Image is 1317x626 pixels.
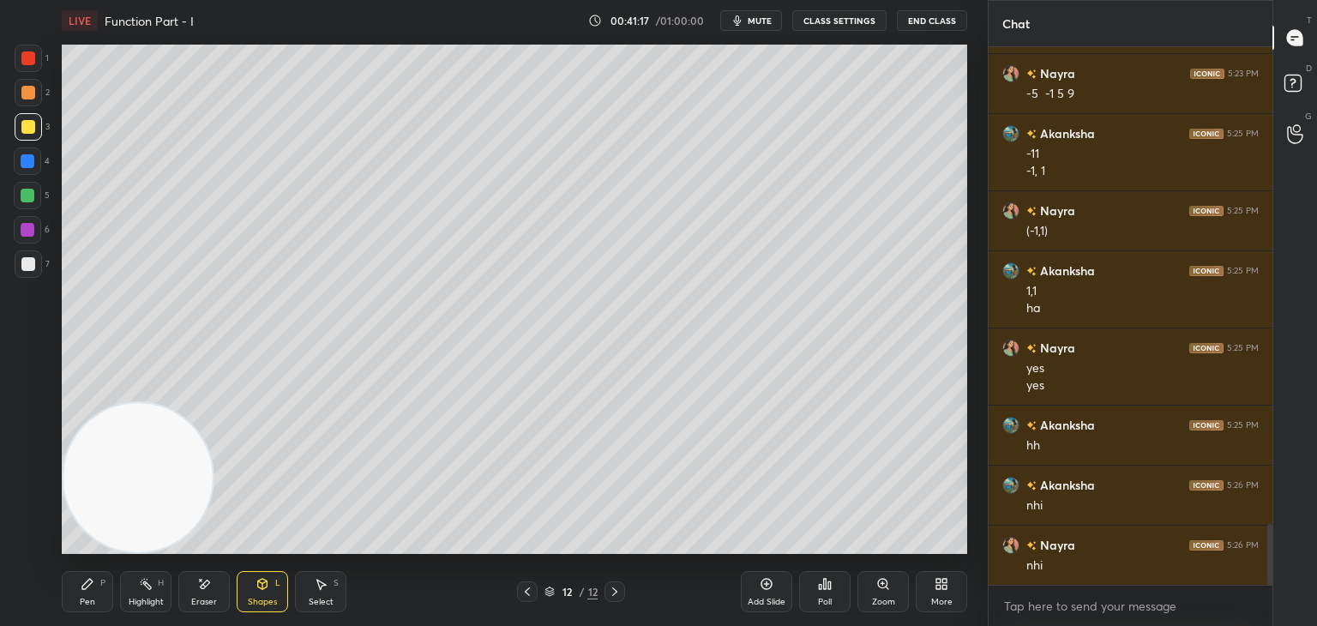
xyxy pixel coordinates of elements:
div: 12 [587,584,598,599]
div: 4 [14,147,50,175]
div: -1, 1 [1026,163,1259,180]
p: G [1305,110,1312,123]
img: 75525286b9fc476e9811fc1bbed32f4b.jpg [1002,477,1019,494]
div: 5:25 PM [1227,420,1259,430]
img: 75525286b9fc476e9811fc1bbed32f4b.jpg [1002,125,1019,142]
div: (-1,1) [1026,223,1259,240]
img: no-rating-badge.077c3623.svg [1026,421,1037,430]
img: iconic-dark.1390631f.png [1189,129,1224,139]
div: Add Slide [748,598,785,606]
img: iconic-dark.1390631f.png [1189,420,1224,430]
div: 1,1 [1026,283,1259,300]
h6: Nayra [1037,64,1075,82]
div: Pen [80,598,95,606]
div: yes [1026,360,1259,377]
button: mute [720,10,782,31]
span: mute [748,15,772,27]
div: -11 [1026,146,1259,163]
h6: Akanksha [1037,262,1095,280]
div: grid [989,47,1272,586]
div: / [579,587,584,597]
img: no-rating-badge.077c3623.svg [1026,481,1037,491]
div: 6 [14,216,50,244]
div: 1 [15,45,49,72]
div: 5:23 PM [1228,69,1259,79]
div: Select [309,598,334,606]
img: no-rating-badge.077c3623.svg [1026,267,1037,276]
h6: Nayra [1037,536,1075,554]
div: Highlight [129,598,164,606]
img: cefa96f7132d417eb9eff3bb7cad89c9.jpg [1002,537,1019,554]
div: 5:25 PM [1227,129,1259,139]
div: nhi [1026,557,1259,575]
button: CLASS SETTINGS [792,10,887,31]
img: iconic-dark.1390631f.png [1189,480,1224,491]
div: 3 [15,113,50,141]
div: Poll [818,598,832,606]
div: 5:26 PM [1227,480,1259,491]
div: -5 -1 5 9 [1026,86,1259,103]
div: 5 [14,182,50,209]
h6: Nayra [1037,202,1075,220]
div: nhi [1026,497,1259,515]
h6: Akanksha [1037,476,1095,494]
div: 5:25 PM [1227,206,1259,216]
div: 2 [15,79,50,106]
p: Chat [989,1,1043,46]
div: 12 [558,587,575,597]
img: no-rating-badge.077c3623.svg [1026,344,1037,353]
div: 5:25 PM [1227,266,1259,276]
img: cefa96f7132d417eb9eff3bb7cad89c9.jpg [1002,65,1019,82]
div: H [158,579,164,587]
img: 75525286b9fc476e9811fc1bbed32f4b.jpg [1002,262,1019,280]
div: ha [1026,300,1259,317]
div: hh [1026,437,1259,454]
div: Shapes [248,598,277,606]
div: Eraser [191,598,217,606]
img: iconic-dark.1390631f.png [1190,69,1224,79]
img: iconic-dark.1390631f.png [1189,540,1224,551]
img: cefa96f7132d417eb9eff3bb7cad89c9.jpg [1002,202,1019,220]
img: no-rating-badge.077c3623.svg [1026,69,1037,79]
p: T [1307,14,1312,27]
div: More [931,598,953,606]
img: no-rating-badge.077c3623.svg [1026,207,1037,216]
button: End Class [897,10,967,31]
div: P [100,579,105,587]
h4: Function Part - I [105,13,194,29]
img: cefa96f7132d417eb9eff3bb7cad89c9.jpg [1002,340,1019,357]
img: no-rating-badge.077c3623.svg [1026,129,1037,139]
p: D [1306,62,1312,75]
img: iconic-dark.1390631f.png [1189,343,1224,353]
img: iconic-dark.1390631f.png [1189,206,1224,216]
div: yes [1026,377,1259,394]
div: L [275,579,280,587]
img: no-rating-badge.077c3623.svg [1026,541,1037,551]
h6: Nayra [1037,339,1075,357]
div: Zoom [872,598,895,606]
img: 75525286b9fc476e9811fc1bbed32f4b.jpg [1002,417,1019,434]
h6: Akanksha [1037,416,1095,434]
img: iconic-dark.1390631f.png [1189,266,1224,276]
div: S [334,579,339,587]
div: LIVE [62,10,98,31]
div: 7 [15,250,50,278]
div: 5:26 PM [1227,540,1259,551]
div: 5:25 PM [1227,343,1259,353]
h6: Akanksha [1037,124,1095,142]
